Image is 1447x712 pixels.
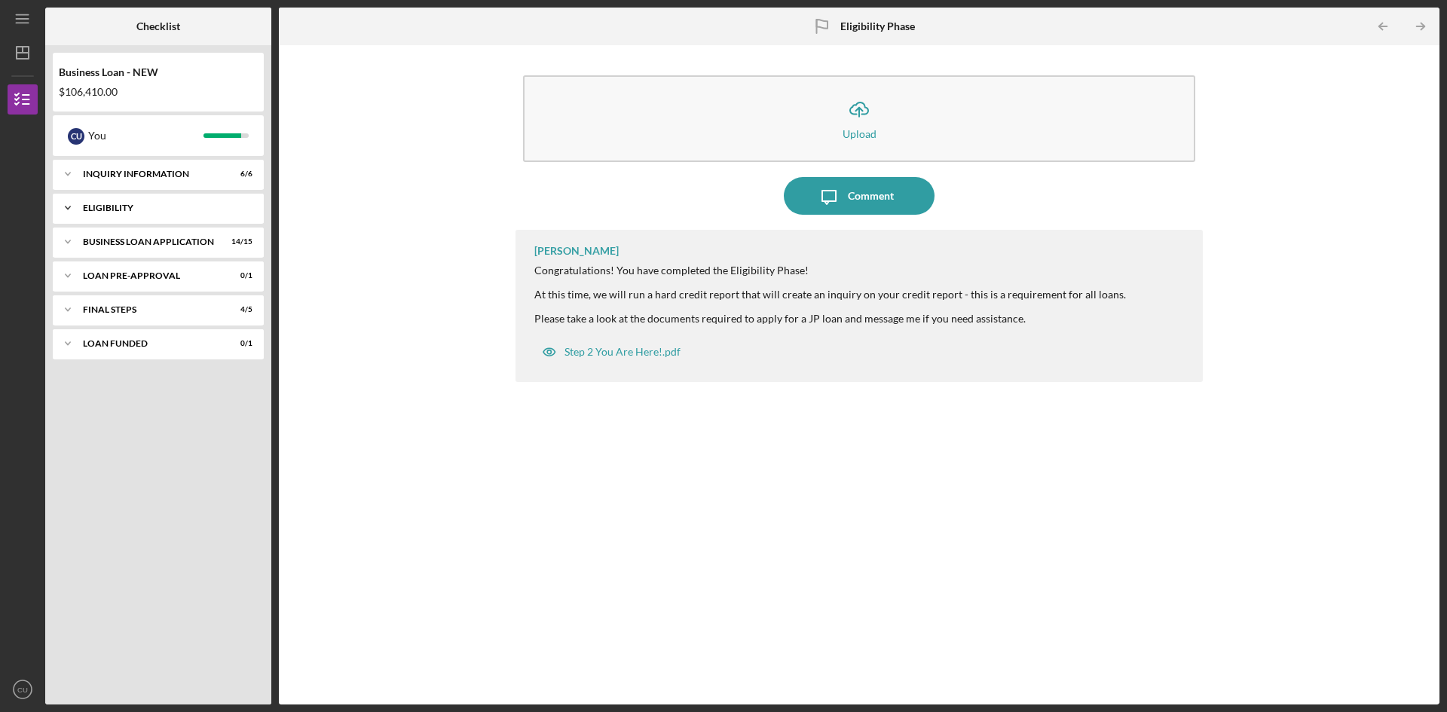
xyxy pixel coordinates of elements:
[534,313,1126,325] div: Please take a look at the documents required to apply for a JP loan and message me if you need as...
[840,20,915,32] b: Eligibility Phase
[534,289,1126,301] div: At this time, we will run a hard credit report that will create an inquiry on your credit report ...
[83,305,215,314] div: FINAL STEPS
[848,177,894,215] div: Comment
[784,177,935,215] button: Comment
[59,86,258,98] div: $106,410.00
[8,674,38,704] button: CU
[225,170,252,179] div: 6 / 6
[534,337,688,367] button: Step 2 You Are Here!.pdf
[17,686,28,694] text: CU
[564,346,681,358] div: Step 2 You Are Here!.pdf
[83,271,215,280] div: LOAN PRE-APPROVAL
[534,264,1126,277] div: Congratulations! You have completed the Eligibility Phase!
[843,128,876,139] div: Upload
[225,305,252,314] div: 4 / 5
[59,66,258,78] div: Business Loan - NEW
[225,339,252,348] div: 0 / 1
[534,245,619,257] div: [PERSON_NAME]
[68,128,84,145] div: C U
[523,75,1195,162] button: Upload
[88,123,203,148] div: You
[83,237,215,246] div: BUSINESS LOAN APPLICATION
[136,20,180,32] b: Checklist
[83,339,215,348] div: LOAN FUNDED
[225,237,252,246] div: 14 / 15
[83,170,215,179] div: INQUIRY INFORMATION
[83,203,245,212] div: ELIGIBILITY
[225,271,252,280] div: 0 / 1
